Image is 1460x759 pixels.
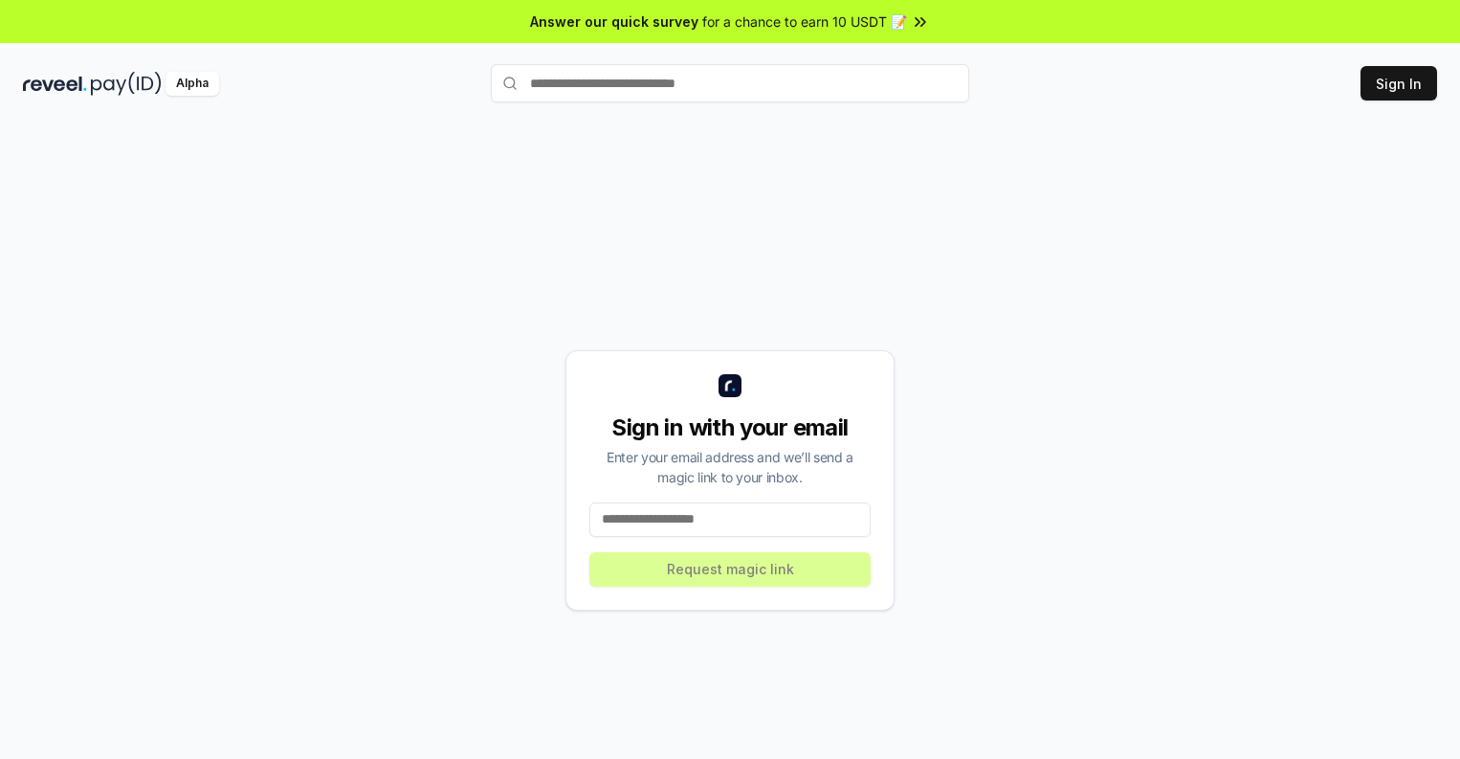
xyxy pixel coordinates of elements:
[719,374,741,397] img: logo_small
[91,72,162,96] img: pay_id
[589,447,871,487] div: Enter your email address and we’ll send a magic link to your inbox.
[589,413,871,443] div: Sign in with your email
[702,11,907,32] span: for a chance to earn 10 USDT 📝
[166,72,219,96] div: Alpha
[530,11,698,32] span: Answer our quick survey
[1360,66,1437,100] button: Sign In
[23,72,87,96] img: reveel_dark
